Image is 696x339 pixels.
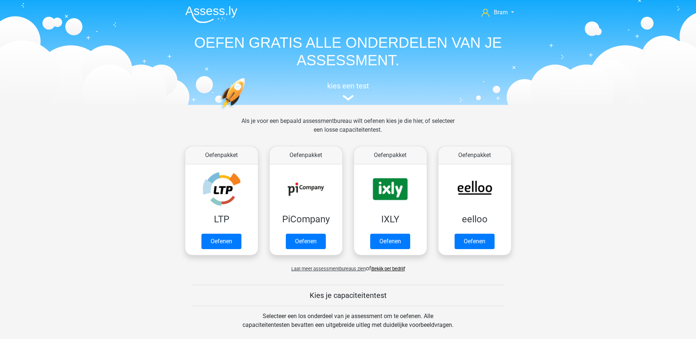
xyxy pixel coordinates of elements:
[201,234,241,249] a: Oefenen
[343,95,354,101] img: assessment
[286,234,326,249] a: Oefenen
[185,6,237,23] img: Assessly
[179,34,517,69] h1: OEFEN GRATIS ALLE ONDERDELEN VAN JE ASSESSMENT.
[370,234,410,249] a: Oefenen
[236,312,460,338] div: Selecteer een los onderdeel van je assessment om te oefenen. Alle capaciteitentesten bevatten een...
[220,78,274,144] img: oefenen
[236,117,460,143] div: Als je voor een bepaald assessmentbureau wilt oefenen kies je die hier, of selecteer een losse ca...
[179,81,517,90] h5: kies een test
[371,266,405,271] a: Bekijk per bedrijf
[494,9,508,16] span: Bram
[478,8,517,17] a: Bram
[192,291,505,300] h5: Kies je capaciteitentest
[179,81,517,101] a: kies een test
[291,266,366,271] span: Laat meer assessmentbureaus zien
[455,234,495,249] a: Oefenen
[179,258,517,273] div: of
